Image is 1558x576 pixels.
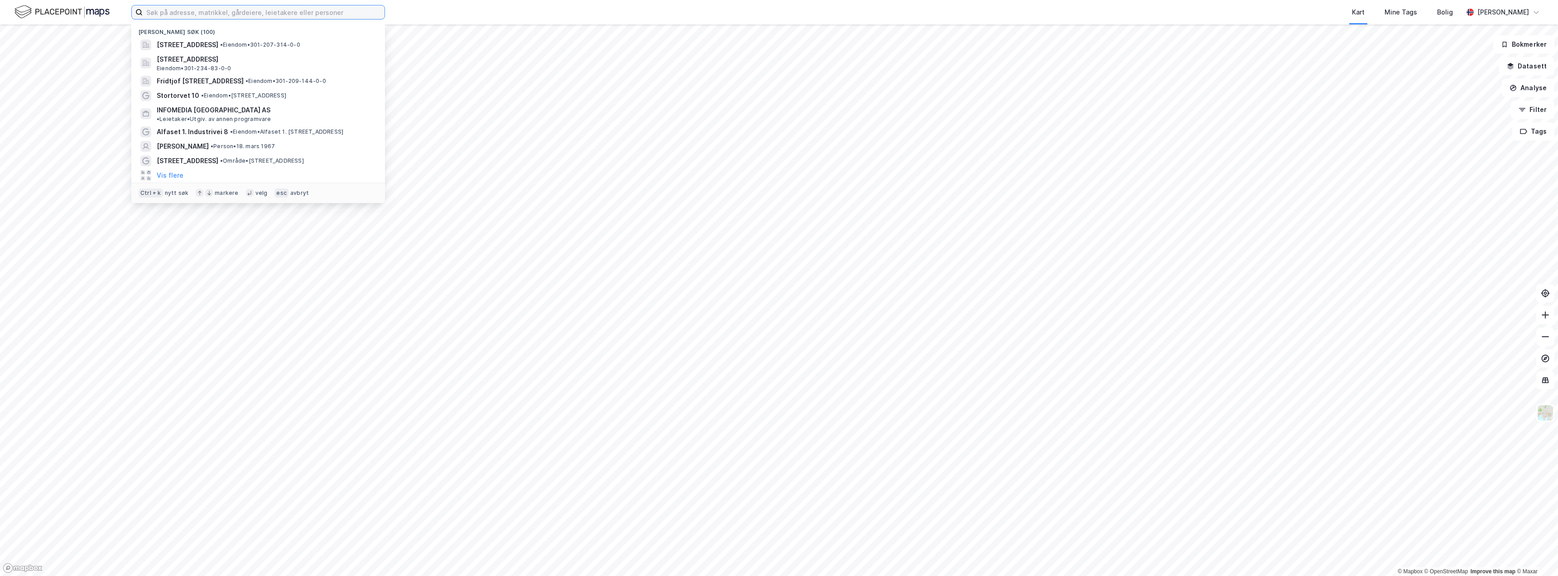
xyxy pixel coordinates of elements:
[255,189,268,197] div: velg
[1513,532,1558,576] div: Kontrollprogram for chat
[1511,101,1554,119] button: Filter
[157,141,209,152] span: [PERSON_NAME]
[1471,568,1515,575] a: Improve this map
[1398,568,1423,575] a: Mapbox
[157,76,244,87] span: Fridtjof [STREET_ADDRESS]
[1477,7,1529,18] div: [PERSON_NAME]
[157,39,218,50] span: [STREET_ADDRESS]
[220,41,300,48] span: Eiendom • 301-207-314-0-0
[1437,7,1453,18] div: Bolig
[211,143,275,150] span: Person • 18. mars 1967
[157,65,231,72] span: Eiendom • 301-234-83-0-0
[211,143,213,150] span: •
[1352,7,1365,18] div: Kart
[157,54,374,65] span: [STREET_ADDRESS]
[290,189,309,197] div: avbryt
[274,189,289,198] div: esc
[143,5,385,19] input: Søk på adresse, matrikkel, gårdeiere, leietakere eller personer
[131,21,385,38] div: [PERSON_NAME] søk (100)
[245,77,248,84] span: •
[157,170,183,181] button: Vis flere
[1513,532,1558,576] iframe: Chat Widget
[220,41,223,48] span: •
[201,92,286,99] span: Eiendom • [STREET_ADDRESS]
[220,157,223,164] span: •
[157,116,271,123] span: Leietaker • Utgiv. av annen programvare
[215,189,238,197] div: markere
[201,92,204,99] span: •
[1502,79,1554,97] button: Analyse
[1499,57,1554,75] button: Datasett
[157,126,228,137] span: Alfaset 1. Industrivei 8
[157,116,159,122] span: •
[157,155,218,166] span: [STREET_ADDRESS]
[3,563,43,573] a: Mapbox homepage
[1537,404,1554,421] img: Z
[230,128,343,136] span: Eiendom • Alfaset 1. [STREET_ADDRESS]
[230,128,233,135] span: •
[1493,35,1554,53] button: Bokmerker
[245,77,326,85] span: Eiendom • 301-209-144-0-0
[1424,568,1468,575] a: OpenStreetMap
[1385,7,1417,18] div: Mine Tags
[220,157,304,165] span: Område • [STREET_ADDRESS]
[14,4,110,20] img: logo.f888ab2527a4732fd821a326f86c7f29.svg
[1512,122,1554,140] button: Tags
[157,90,199,101] span: Stortorvet 10
[157,105,270,116] span: INFOMEDIA [GEOGRAPHIC_DATA] AS
[165,189,189,197] div: nytt søk
[139,189,163,198] div: Ctrl + k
